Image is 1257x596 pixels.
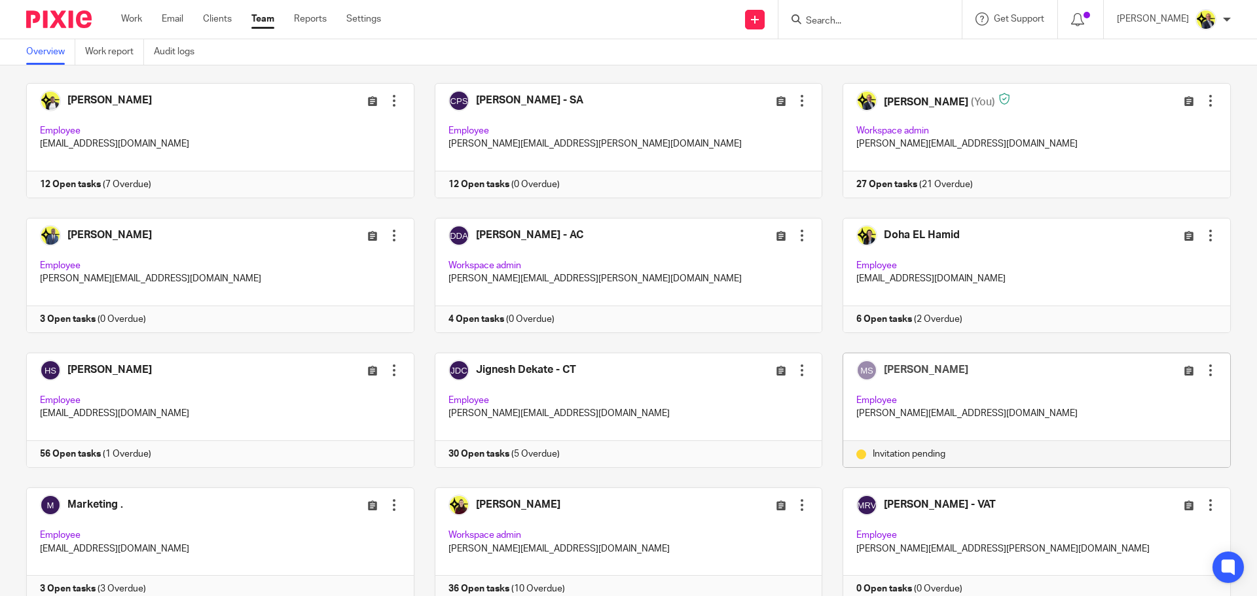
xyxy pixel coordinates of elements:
[26,10,92,28] img: Pixie
[1117,12,1189,26] p: [PERSON_NAME]
[805,16,922,27] input: Search
[994,14,1044,24] span: Get Support
[856,447,1217,461] div: Invitation pending
[121,12,142,26] a: Work
[856,360,877,381] img: svg%3E
[856,394,1217,407] p: Employee
[1195,9,1216,30] img: Dan-Starbridge%20(1).jpg
[346,12,381,26] a: Settings
[203,12,232,26] a: Clients
[884,364,968,375] span: [PERSON_NAME]
[26,39,75,65] a: Overview
[162,12,183,26] a: Email
[85,39,144,65] a: Work report
[154,39,204,65] a: Audit logs
[856,407,1217,420] p: [PERSON_NAME][EMAIL_ADDRESS][DOMAIN_NAME]
[251,12,274,26] a: Team
[294,12,327,26] a: Reports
